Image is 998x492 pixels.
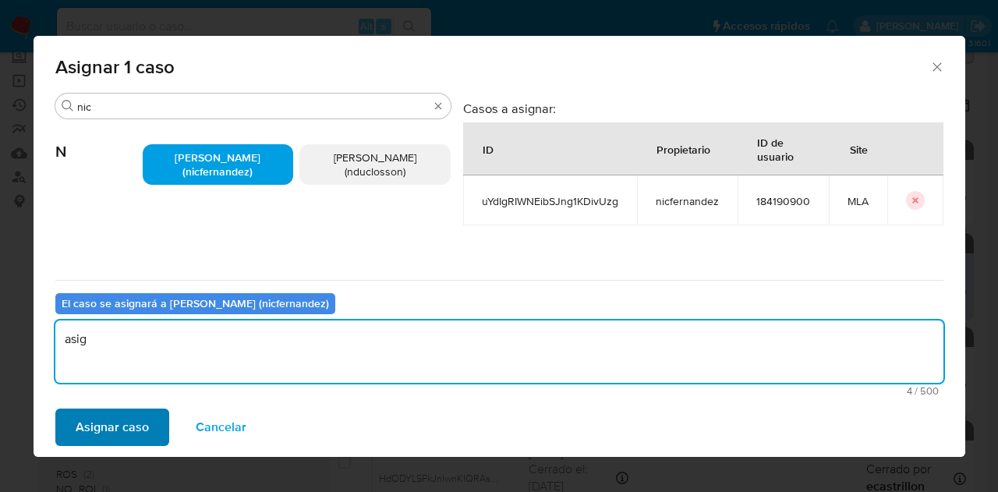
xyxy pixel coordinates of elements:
div: assign-modal [34,36,965,457]
button: Borrar [432,100,444,112]
button: Cerrar ventana [929,59,943,73]
h3: Casos a asignar: [463,101,943,116]
span: Asignar caso [76,410,149,444]
b: El caso se asignará a [PERSON_NAME] (nicfernandez) [62,296,329,311]
div: [PERSON_NAME] (nduclosson) [299,144,451,185]
span: N [55,119,143,161]
span: Cancelar [196,410,246,444]
span: Máximo 500 caracteres [60,386,939,396]
span: 184190900 [756,194,810,208]
textarea: asig [55,320,943,383]
span: uYdIgRIWNEibSJng1KDivUzg [482,194,618,208]
div: Propietario [638,130,729,168]
button: Buscar [62,100,74,112]
div: ID [464,130,512,168]
div: Site [831,130,887,168]
button: Cancelar [175,409,267,446]
button: Asignar caso [55,409,169,446]
button: icon-button [906,191,925,210]
span: [PERSON_NAME] (nicfernandez) [175,150,260,179]
input: Buscar analista [77,100,429,114]
div: ID de usuario [738,123,828,175]
span: [PERSON_NAME] (nduclosson) [334,150,416,179]
span: Asignar 1 caso [55,58,930,76]
span: MLA [848,194,869,208]
div: [PERSON_NAME] (nicfernandez) [143,144,294,185]
span: nicfernandez [656,194,719,208]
